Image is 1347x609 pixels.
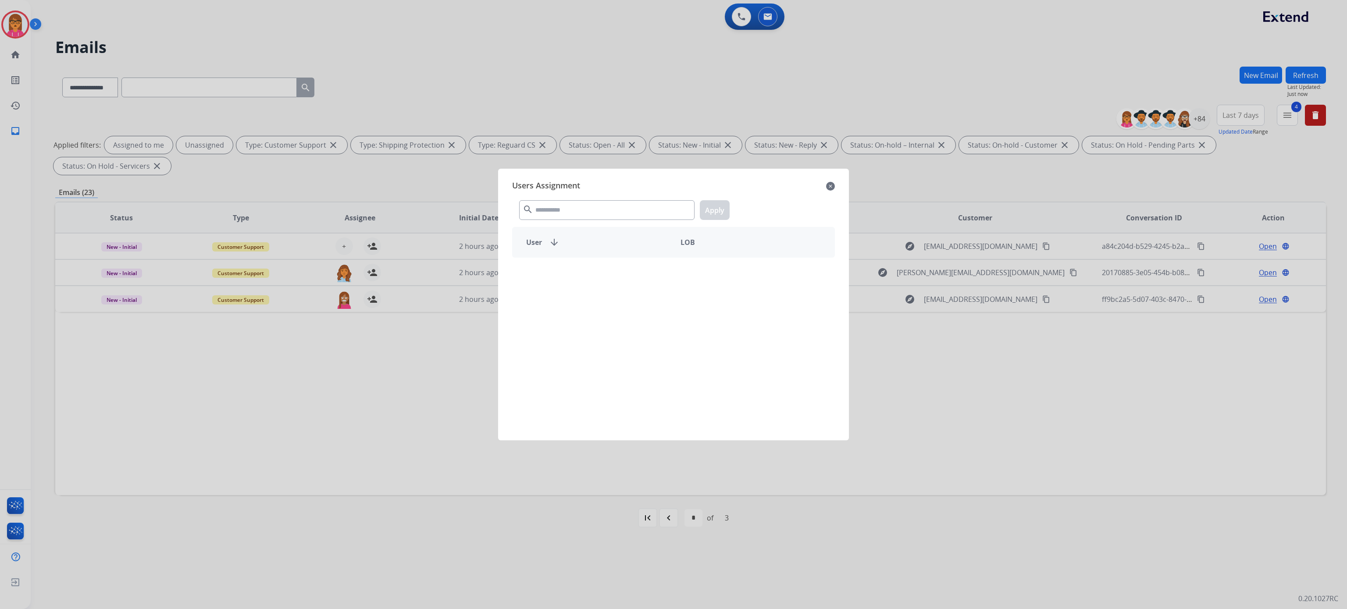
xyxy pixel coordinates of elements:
[681,237,695,248] span: LOB
[826,181,835,191] mat-icon: close
[700,200,730,220] button: Apply
[549,237,559,248] mat-icon: arrow_downward
[512,179,580,193] span: Users Assignment
[519,237,673,248] div: User
[523,204,533,215] mat-icon: search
